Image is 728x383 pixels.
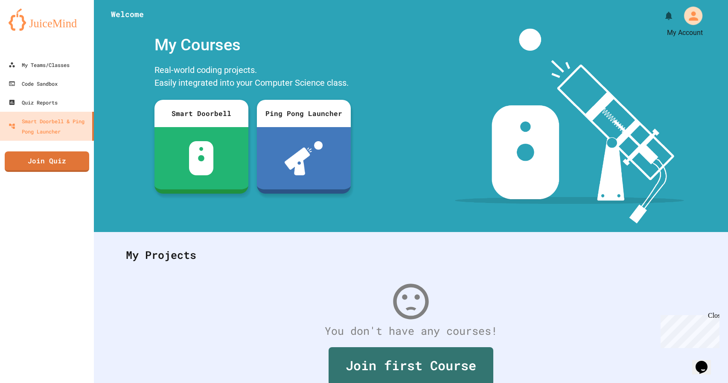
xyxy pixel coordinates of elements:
div: Code Sandbox [9,78,58,89]
div: My Courses [150,29,355,61]
iframe: chat widget [692,349,719,374]
div: My Notifications [648,9,676,23]
a: Join Quiz [5,151,89,172]
div: My Teams/Classes [9,60,70,70]
div: Smart Doorbell [154,100,248,127]
img: logo-orange.svg [9,9,85,31]
div: My Projects [117,238,705,272]
img: banner-image-my-projects.png [455,29,684,223]
img: sdb-white.svg [189,141,213,175]
img: ppl-with-ball.png [285,141,323,175]
div: Quiz Reports [9,97,58,107]
div: My Account [673,4,705,27]
iframe: chat widget [657,312,719,348]
div: Chat with us now!Close [3,3,59,54]
div: Ping Pong Launcher [257,100,351,127]
div: Real-world coding projects. Easily integrated into your Computer Science class. [150,61,355,93]
div: Smart Doorbell & Ping Pong Launcher [9,116,89,136]
div: My Account [667,28,703,38]
div: You don't have any courses! [117,323,705,339]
